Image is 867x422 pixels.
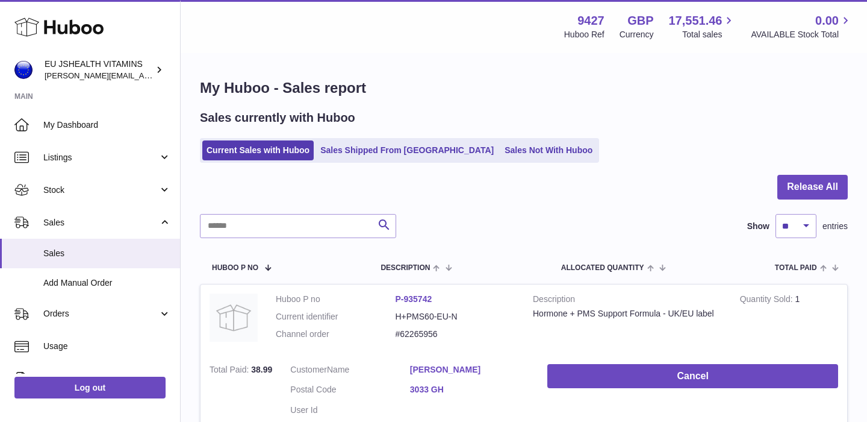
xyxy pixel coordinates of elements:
span: My Dashboard [43,119,171,131]
span: entries [822,221,848,232]
h2: Sales currently with Huboo [200,110,355,126]
h1: My Huboo - Sales report [200,78,848,98]
a: 0.00 AVAILABLE Stock Total [751,13,853,40]
dt: Current identifier [276,311,396,323]
dt: Postal Code [290,384,410,398]
span: Listings [43,152,158,163]
label: Show [747,221,769,232]
button: Release All [777,175,848,200]
span: Orders [43,308,158,320]
dt: Name [290,364,410,379]
span: Total sales [682,29,736,40]
span: ALLOCATED Quantity [561,264,644,272]
span: Invoicing and Payments [43,373,158,385]
strong: Description [533,294,722,308]
a: Sales Not With Huboo [500,140,597,160]
strong: Quantity Sold [740,294,795,307]
a: [PERSON_NAME] [410,364,530,376]
span: AVAILABLE Stock Total [751,29,853,40]
button: Cancel [547,364,838,389]
span: Huboo P no [212,264,258,272]
a: Current Sales with Huboo [202,140,314,160]
div: Huboo Ref [564,29,604,40]
span: Add Manual Order [43,277,171,289]
a: Sales Shipped From [GEOGRAPHIC_DATA] [316,140,498,160]
span: Sales [43,248,171,259]
a: P-935742 [396,294,432,304]
span: Description [381,264,430,272]
span: 38.99 [251,365,272,374]
span: Sales [43,217,158,228]
dt: Channel order [276,329,396,340]
span: Usage [43,341,171,352]
strong: GBP [627,13,653,29]
div: EU JSHEALTH VITAMINS [45,58,153,81]
td: 1 [731,285,847,355]
span: Total paid [775,264,817,272]
dd: #62265956 [396,329,515,340]
a: 3033 GH [410,384,530,395]
span: 17,551.46 [668,13,722,29]
strong: Total Paid [210,365,251,377]
span: 0.00 [815,13,839,29]
a: Log out [14,377,166,398]
strong: 9427 [577,13,604,29]
dt: User Id [290,405,410,416]
span: Customer [290,365,327,374]
img: no-photo.jpg [210,294,258,342]
div: Currency [620,29,654,40]
div: Hormone + PMS Support Formula - UK/EU label [533,308,722,320]
dt: Huboo P no [276,294,396,305]
dd: H+PMS60-EU-N [396,311,515,323]
span: [PERSON_NAME][EMAIL_ADDRESS][DOMAIN_NAME] [45,71,241,80]
a: 17,551.46 Total sales [668,13,736,40]
span: Stock [43,184,158,196]
img: laura@jessicasepel.com [14,61,33,79]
